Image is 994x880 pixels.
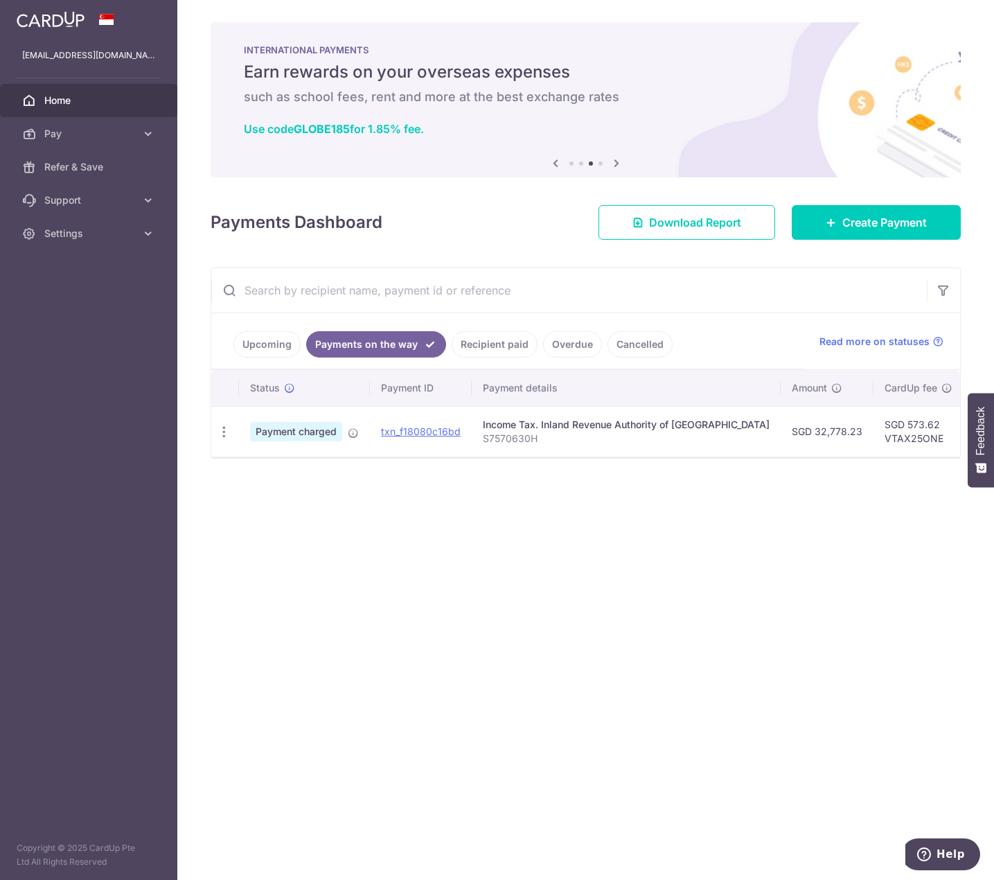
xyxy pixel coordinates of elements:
[819,335,930,349] span: Read more on statuses
[483,418,770,432] div: Income Tax. Inland Revenue Authority of [GEOGRAPHIC_DATA]
[905,838,980,873] iframe: Opens a widget where you can find more information
[598,205,775,240] a: Download Report
[44,94,136,107] span: Home
[792,205,961,240] a: Create Payment
[44,227,136,240] span: Settings
[885,381,937,395] span: CardUp fee
[370,370,472,406] th: Payment ID
[211,268,927,313] input: Search by recipient name, payment id or reference
[381,425,461,437] a: txn_f18080c16bd
[792,381,827,395] span: Amount
[452,331,538,358] a: Recipient paid
[842,214,927,231] span: Create Payment
[294,122,350,136] b: GLOBE185
[244,44,928,55] p: INTERNATIONAL PAYMENTS
[543,331,602,358] a: Overdue
[244,89,928,105] h6: such as school fees, rent and more at the best exchange rates
[472,370,781,406] th: Payment details
[244,122,424,136] a: Use codeGLOBE185for 1.85% fee.
[244,61,928,83] h5: Earn rewards on your overseas expenses
[233,331,301,358] a: Upcoming
[44,127,136,141] span: Pay
[250,381,280,395] span: Status
[873,406,964,457] td: SGD 573.62 VTAX25ONE
[211,210,382,235] h4: Payments Dashboard
[819,335,943,349] a: Read more on statuses
[250,422,342,441] span: Payment charged
[44,160,136,174] span: Refer & Save
[17,11,85,28] img: CardUp
[975,407,987,455] span: Feedback
[211,22,961,177] img: International Payment Banner
[781,406,873,457] td: SGD 32,778.23
[607,331,673,358] a: Cancelled
[44,193,136,207] span: Support
[483,432,770,446] p: S7570630H
[649,214,741,231] span: Download Report
[968,393,994,487] button: Feedback - Show survey
[22,49,155,62] p: [EMAIL_ADDRESS][DOMAIN_NAME]
[306,331,446,358] a: Payments on the way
